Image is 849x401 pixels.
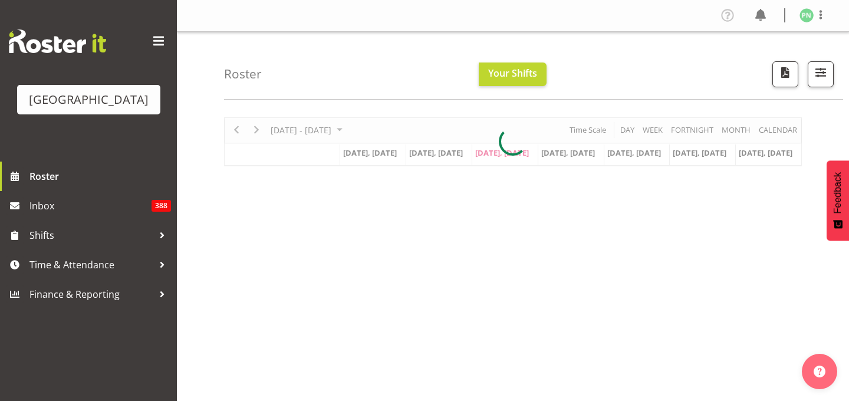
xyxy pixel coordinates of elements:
img: Rosterit website logo [9,29,106,53]
div: [GEOGRAPHIC_DATA] [29,91,149,109]
button: Filter Shifts [808,61,834,87]
button: Download a PDF of the roster according to the set date range. [772,61,798,87]
span: Finance & Reporting [29,285,153,303]
img: penny-navidad674.jpg [799,8,814,22]
span: 388 [152,200,171,212]
span: Feedback [832,172,843,213]
h4: Roster [224,67,262,81]
span: Shifts [29,226,153,244]
button: Feedback - Show survey [827,160,849,241]
button: Your Shifts [479,63,547,86]
img: help-xxl-2.png [814,366,825,377]
span: Your Shifts [488,67,537,80]
span: Roster [29,167,171,185]
span: Time & Attendance [29,256,153,274]
span: Inbox [29,197,152,215]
